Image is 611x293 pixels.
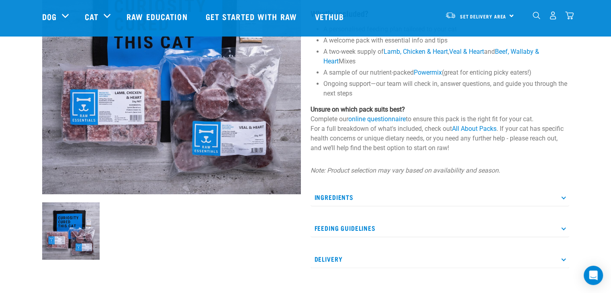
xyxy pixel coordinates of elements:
[323,79,569,98] li: Ongoing support—our team will check in, answer questions, and guide you through the next steps
[119,0,197,33] a: Raw Education
[460,15,507,18] span: Set Delivery Area
[452,125,497,132] a: All About Packs
[449,48,484,55] a: Veal & Heart
[549,11,557,20] img: user.png
[584,266,603,285] div: Open Intercom Messenger
[42,10,57,22] a: Dog
[323,68,569,77] li: A sample of our nutrient-packed (great for enticing picky eaters!)
[323,47,569,66] li: A two-week supply of , and Mixes
[311,106,405,113] strong: Unsure on which pack suits best?
[565,11,574,20] img: home-icon@2x.png
[323,36,569,45] li: A welcome pack with essential info and tips
[414,69,442,76] a: Powermix
[85,10,98,22] a: Cat
[384,48,448,55] a: Lamb, Chicken & Heart
[445,12,456,19] img: van-moving.png
[311,250,569,268] p: Delivery
[533,12,540,19] img: home-icon-1@2x.png
[348,115,406,123] a: online questionnaire
[198,0,307,33] a: Get started with Raw
[307,0,354,33] a: Vethub
[311,167,500,174] em: Note: Product selection may vary based on availability and season.
[311,105,569,153] p: Complete our to ensure this pack is the right fit for your cat. For a full breakdown of what's in...
[311,219,569,237] p: Feeding Guidelines
[311,188,569,206] p: Ingredients
[42,202,100,260] img: Assortment Of Raw Essential Products For Cats Including, Blue And Black Tote Bag With "Curiosity ...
